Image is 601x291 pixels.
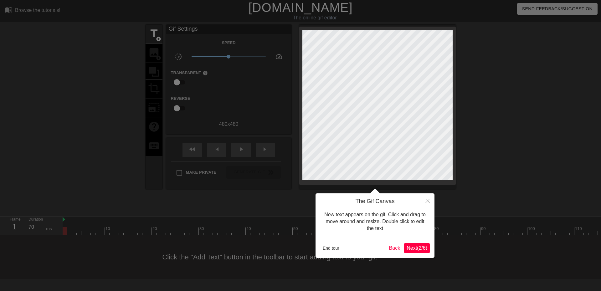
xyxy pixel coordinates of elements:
[320,205,430,238] div: New text appears on the gif. Click and drag to move around and resize. Double click to edit the text
[407,245,427,251] span: Next ( 2 / 6 )
[320,243,342,253] button: End tour
[387,243,403,253] button: Back
[320,198,430,205] h4: The Gif Canvas
[421,193,434,208] button: Close
[404,243,430,253] button: Next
